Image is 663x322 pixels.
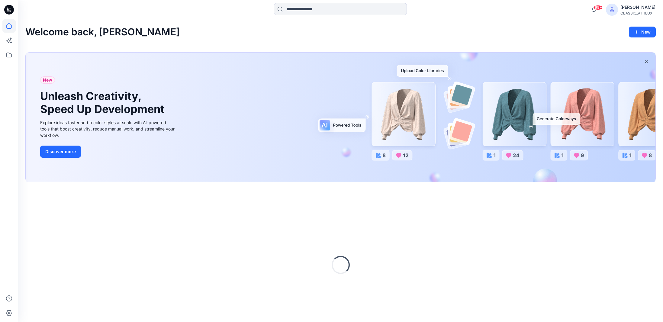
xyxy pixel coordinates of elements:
[25,27,180,38] h2: Welcome back, [PERSON_NAME]
[40,146,81,158] button: Discover more
[40,90,167,116] h1: Unleash Creativity, Speed Up Development
[43,76,52,84] span: New
[610,7,614,12] svg: avatar
[620,11,655,15] div: CLASSIC_ATHLUX
[620,4,655,11] div: [PERSON_NAME]
[40,146,176,158] a: Discover more
[594,5,603,10] span: 99+
[629,27,656,37] button: New
[40,119,176,138] div: Explore ideas faster and recolor styles at scale with AI-powered tools that boost creativity, red...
